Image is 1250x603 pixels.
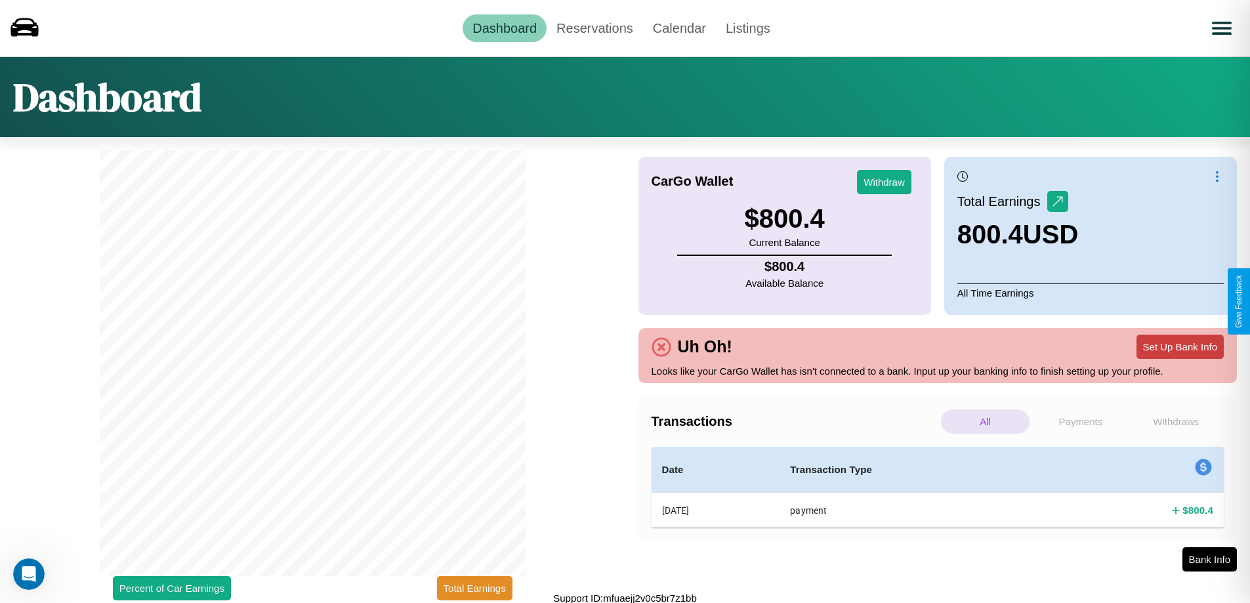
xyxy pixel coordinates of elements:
p: Total Earnings [957,190,1047,213]
p: Looks like your CarGo Wallet has isn't connected to a bank. Input up your banking info to finish ... [652,362,1224,380]
h4: $ 800.4 [1182,503,1213,517]
button: Percent of Car Earnings [113,576,231,600]
table: simple table [652,447,1224,528]
p: All Time Earnings [957,283,1224,302]
p: Payments [1036,409,1125,434]
h3: 800.4 USD [957,220,1079,249]
p: Available Balance [745,274,823,292]
a: Dashboard [463,14,547,42]
p: Withdraws [1132,409,1220,434]
div: Give Feedback [1234,275,1243,328]
h4: CarGo Wallet [652,174,734,189]
a: Reservations [547,14,643,42]
h4: Transactions [652,414,938,429]
th: payment [780,493,1052,528]
p: Current Balance [744,234,824,251]
button: Withdraw [857,170,911,194]
button: Open menu [1203,10,1240,47]
h4: $ 800.4 [745,259,823,274]
button: Total Earnings [437,576,512,600]
h3: $ 800.4 [744,204,824,234]
h1: Dashboard [13,70,201,124]
button: Bank Info [1182,547,1237,572]
h4: Uh Oh! [671,337,739,356]
iframe: Intercom live chat [13,558,45,590]
a: Calendar [643,14,716,42]
th: [DATE] [652,493,780,528]
button: Set Up Bank Info [1136,335,1224,359]
h4: Date [662,462,770,478]
p: All [941,409,1030,434]
h4: Transaction Type [790,462,1041,478]
a: Listings [716,14,780,42]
